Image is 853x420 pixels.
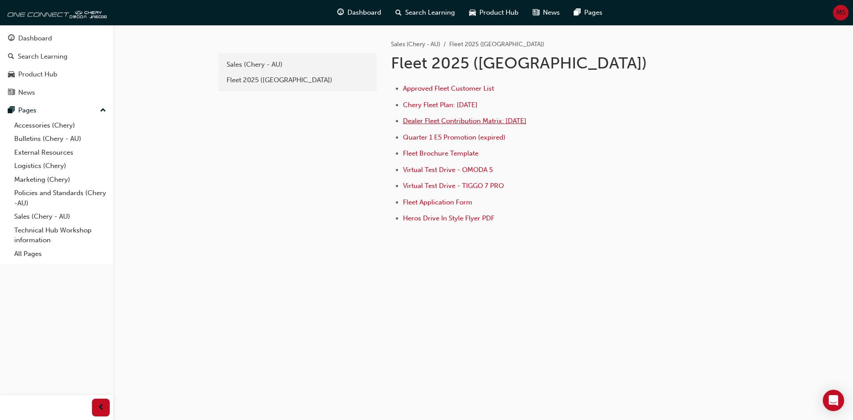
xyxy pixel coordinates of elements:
[403,101,478,109] a: Chery Fleet Plan: [DATE]
[823,390,844,411] div: Open Intercom Messenger
[227,60,369,70] div: Sales (Chery - AU)
[533,7,539,18] span: news-icon
[395,7,402,18] span: search-icon
[11,146,110,160] a: External Resources
[4,48,110,65] a: Search Learning
[337,7,344,18] span: guage-icon
[18,52,68,62] div: Search Learning
[18,88,35,98] div: News
[462,4,526,22] a: car-iconProduct Hub
[469,7,476,18] span: car-icon
[330,4,388,22] a: guage-iconDashboard
[222,72,373,88] a: Fleet 2025 ([GEOGRAPHIC_DATA])
[8,89,15,97] span: news-icon
[11,132,110,146] a: Bulletins (Chery - AU)
[391,53,682,73] h1: Fleet 2025 ([GEOGRAPHIC_DATA])
[405,8,455,18] span: Search Learning
[8,71,15,79] span: car-icon
[526,4,567,22] a: news-iconNews
[8,53,14,61] span: search-icon
[8,107,15,115] span: pages-icon
[391,40,440,48] a: Sales (Chery - AU)
[4,66,110,83] a: Product Hub
[18,33,52,44] div: Dashboard
[4,84,110,101] a: News
[574,7,581,18] span: pages-icon
[11,210,110,224] a: Sales (Chery - AU)
[4,28,110,102] button: DashboardSearch LearningProduct HubNews
[98,402,104,413] span: prev-icon
[18,69,57,80] div: Product Hub
[4,4,107,21] img: oneconnect
[18,105,36,116] div: Pages
[403,198,472,206] a: Fleet Application Form
[403,149,478,157] a: Fleet Brochure Template
[11,247,110,261] a: All Pages
[11,119,110,132] a: Accessories (Chery)
[4,102,110,119] button: Pages
[403,214,494,222] a: Heros Drive In Style Flyer PDF
[222,57,373,72] a: Sales (Chery - AU)
[403,117,526,125] a: Dealer Fleet Contribution Matrix: [DATE]
[347,8,381,18] span: Dashboard
[403,166,493,174] a: Virtual Test Drive - OMODA 5
[100,105,106,116] span: up-icon
[227,75,369,85] div: Fleet 2025 ([GEOGRAPHIC_DATA])
[479,8,518,18] span: Product Hub
[403,84,494,92] a: Approved Fleet Customer List
[11,186,110,210] a: Policies and Standards (Chery -AU)
[403,182,504,190] a: Virtual Test Drive - TIGGO 7 PRO
[833,5,849,20] button: MS
[567,4,610,22] a: pages-iconPages
[11,173,110,187] a: Marketing (Chery)
[4,30,110,47] a: Dashboard
[8,35,15,43] span: guage-icon
[11,224,110,247] a: Technical Hub Workshop information
[11,159,110,173] a: Logistics (Chery)
[543,8,560,18] span: News
[403,133,506,141] a: Quarter 1 E5 Promotion (expired)
[388,4,462,22] a: search-iconSearch Learning
[584,8,602,18] span: Pages
[449,40,544,50] li: Fleet 2025 ([GEOGRAPHIC_DATA])
[836,8,845,18] span: MS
